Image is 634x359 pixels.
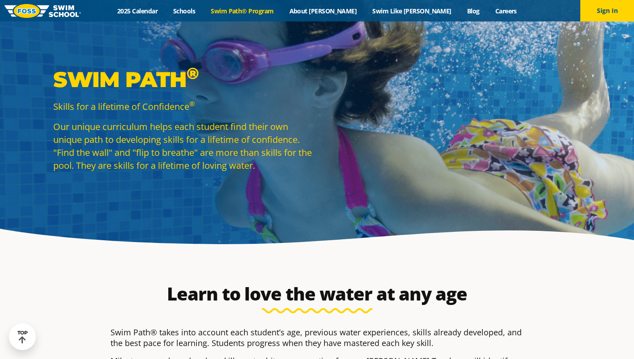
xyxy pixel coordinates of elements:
[4,4,81,18] img: FOSS Swim School Logo
[459,7,487,15] a: Blog
[487,7,524,15] a: Careers
[203,7,281,15] a: Swim Path® Program
[106,283,528,305] h2: Learn to love the water at any age
[281,7,365,15] a: About [PERSON_NAME]
[365,7,460,15] a: Swim Like [PERSON_NAME]
[110,7,166,15] a: 2025 Calendar
[53,100,313,113] p: Skills for a lifetime of Confidence
[189,99,195,108] sup: ®
[111,327,524,348] p: Swim Path® takes into account each student’s age, previous water experiences, skills already deve...
[166,7,203,15] a: Schools
[187,63,199,83] sup: ®
[53,120,313,172] p: Our unique curriculum helps each student find their own unique path to developing skills for a li...
[17,330,28,344] div: TOP
[53,66,313,93] p: Swim Path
